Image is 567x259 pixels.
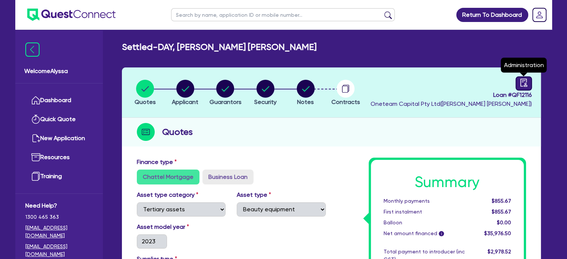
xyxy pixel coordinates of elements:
[378,197,470,205] div: Monthly payments
[25,167,93,186] a: Training
[31,134,40,143] img: new-application
[501,58,546,73] div: Administration
[378,230,470,237] div: Net amount financed
[497,219,511,225] span: $0.00
[530,5,549,25] a: Dropdown toggle
[137,170,199,184] label: Chattel Mortgage
[384,173,511,191] h1: Summary
[254,79,277,107] button: Security
[31,115,40,124] img: quick-quote
[491,198,511,204] span: $855.67
[25,91,93,110] a: Dashboard
[27,9,116,21] img: quest-connect-logo-blue
[209,98,241,105] span: Guarantors
[491,209,511,215] span: $855.67
[171,79,199,107] button: Applicant
[371,91,532,100] span: Loan # QF12116
[378,208,470,216] div: First instalment
[487,249,511,255] span: $2,978.52
[237,190,271,199] label: Asset type
[122,42,316,53] h2: Settled - DAY, [PERSON_NAME] [PERSON_NAME]
[135,98,156,105] span: Quotes
[25,129,93,148] a: New Application
[520,79,528,87] span: audit
[171,8,395,21] input: Search by name, application ID or mobile number...
[331,98,360,105] span: Contracts
[25,201,93,210] span: Need Help?
[456,8,528,22] a: Return To Dashboard
[25,213,93,221] span: 1300 465 363
[137,123,155,141] img: step-icon
[31,153,40,162] img: resources
[439,231,444,236] span: i
[25,148,93,167] a: Resources
[172,98,198,105] span: Applicant
[137,190,198,199] label: Asset type category
[296,79,315,107] button: Notes
[202,170,253,184] label: Business Loan
[24,67,94,76] span: Welcome Alyssa
[331,79,360,107] button: Contracts
[25,110,93,129] a: Quick Quote
[25,224,93,240] a: [EMAIL_ADDRESS][DOMAIN_NAME]
[162,125,193,139] h2: Quotes
[378,219,470,227] div: Balloon
[134,79,156,107] button: Quotes
[25,243,93,258] a: [EMAIL_ADDRESS][DOMAIN_NAME]
[516,76,532,91] a: audit
[209,79,242,107] button: Guarantors
[371,100,532,107] span: Oneteam Capital Pty Ltd ( [PERSON_NAME] [PERSON_NAME] )
[254,98,277,105] span: Security
[31,172,40,181] img: training
[137,158,177,167] label: Finance type
[25,42,40,57] img: icon-menu-close
[297,98,314,105] span: Notes
[484,230,511,236] span: $35,976.50
[131,222,231,231] label: Asset model year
